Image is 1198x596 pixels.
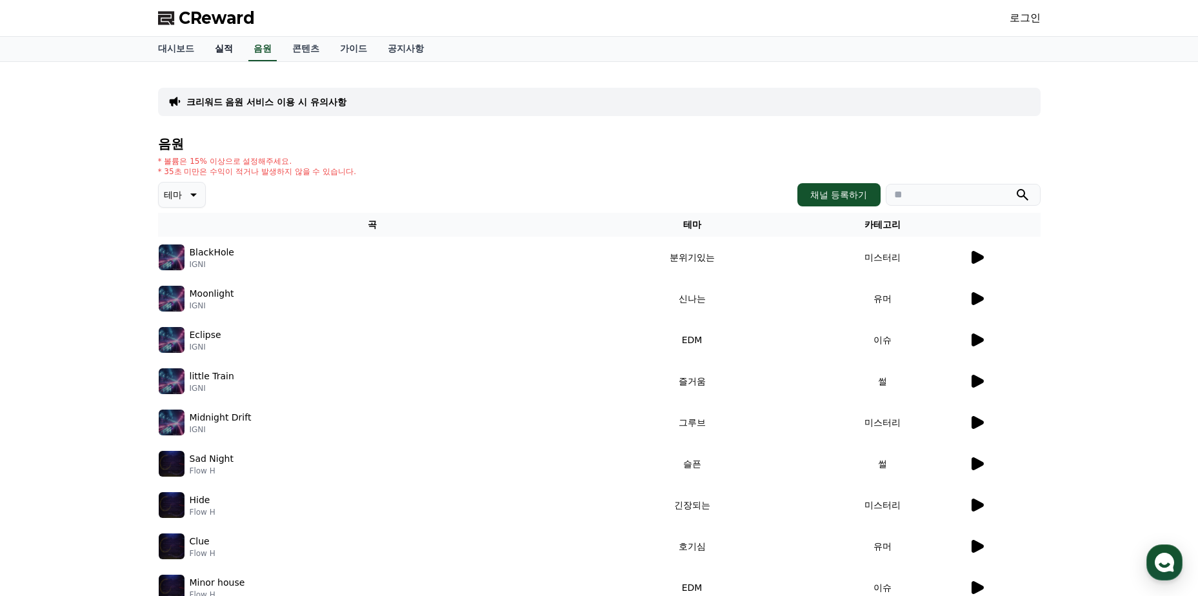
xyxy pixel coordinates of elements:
th: 테마 [586,213,798,237]
img: music [159,244,185,270]
p: Flow H [190,466,234,476]
p: little Train [190,370,234,383]
a: 실적 [205,37,243,61]
a: CReward [158,8,255,28]
a: 음원 [248,37,277,61]
a: 홈 [4,409,85,441]
p: Moonlight [190,287,234,301]
img: music [159,410,185,435]
span: 홈 [41,428,48,439]
img: music [159,492,185,518]
a: 대시보드 [148,37,205,61]
p: * 볼륨은 15% 이상으로 설정해주세요. [158,156,357,166]
td: 분위기있는 [586,237,798,278]
td: 즐거움 [586,361,798,402]
img: music [159,533,185,559]
td: 이슈 [797,319,968,361]
td: 유머 [797,526,968,567]
p: Hide [190,493,210,507]
p: Flow H [190,548,215,559]
p: Clue [190,535,210,548]
p: 테마 [164,186,182,204]
td: 썰 [797,443,968,484]
span: 설정 [199,428,215,439]
a: 로그인 [1010,10,1041,26]
p: Sad Night [190,452,234,466]
a: 가이드 [330,37,377,61]
a: 크리워드 음원 서비스 이용 시 유의사항 [186,95,346,108]
td: 호기심 [586,526,798,567]
p: BlackHole [190,246,234,259]
button: 채널 등록하기 [797,183,880,206]
button: 테마 [158,182,206,208]
p: IGNI [190,301,234,311]
p: IGNI [190,259,234,270]
p: Minor house [190,576,245,590]
img: music [159,327,185,353]
td: 슬픈 [586,443,798,484]
p: Flow H [190,507,215,517]
img: music [159,368,185,394]
p: * 35초 미만은 수익이 적거나 발생하지 않을 수 있습니다. [158,166,357,177]
td: 썰 [797,361,968,402]
td: 미스터리 [797,237,968,278]
p: IGNI [190,424,252,435]
a: 공지사항 [377,37,434,61]
td: EDM [586,319,798,361]
td: 미스터리 [797,402,968,443]
th: 카테고리 [797,213,968,237]
img: music [159,451,185,477]
span: CReward [179,8,255,28]
td: 유머 [797,278,968,319]
td: 신나는 [586,278,798,319]
td: 그루브 [586,402,798,443]
a: 대화 [85,409,166,441]
a: 콘텐츠 [282,37,330,61]
span: 대화 [118,429,134,439]
p: IGNI [190,342,221,352]
a: 설정 [166,409,248,441]
p: Midnight Drift [190,411,252,424]
h4: 음원 [158,137,1041,151]
th: 곡 [158,213,586,237]
p: IGNI [190,383,234,393]
img: music [159,286,185,312]
td: 미스터리 [797,484,968,526]
p: Eclipse [190,328,221,342]
td: 긴장되는 [586,484,798,526]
